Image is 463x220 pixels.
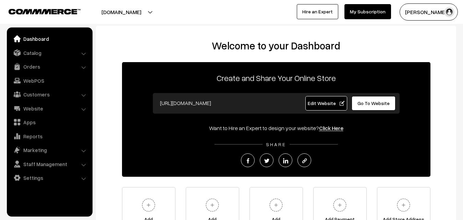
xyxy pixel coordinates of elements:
a: Edit Website [305,96,347,111]
button: [PERSON_NAME] [400,3,458,21]
a: Reports [9,130,90,142]
a: WebPOS [9,74,90,87]
img: plus.svg [139,196,158,215]
button: [DOMAIN_NAME] [77,3,165,21]
a: Orders [9,60,90,73]
img: plus.svg [203,196,222,215]
img: plus.svg [267,196,285,215]
h2: Welcome to your Dashboard [103,39,449,52]
span: SHARE [263,141,290,147]
a: My Subscription [344,4,391,19]
a: Dashboard [9,33,90,45]
a: Customers [9,88,90,101]
div: Want to Hire an Expert to design your website? [122,124,430,132]
a: COMMMERCE [9,7,69,15]
img: plus.svg [330,196,349,215]
a: Click Here [319,125,343,131]
a: Hire an Expert [297,4,338,19]
img: user [444,7,454,17]
a: Staff Management [9,158,90,170]
a: Settings [9,172,90,184]
img: COMMMERCE [9,9,81,14]
p: Create and Share Your Online Store [122,72,430,84]
a: Website [9,102,90,115]
span: Edit Website [308,100,344,106]
a: Marketing [9,144,90,156]
a: Catalog [9,47,90,59]
a: Apps [9,116,90,128]
img: plus.svg [394,196,413,215]
a: Go To Website [352,96,396,111]
span: Go To Website [357,100,390,106]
